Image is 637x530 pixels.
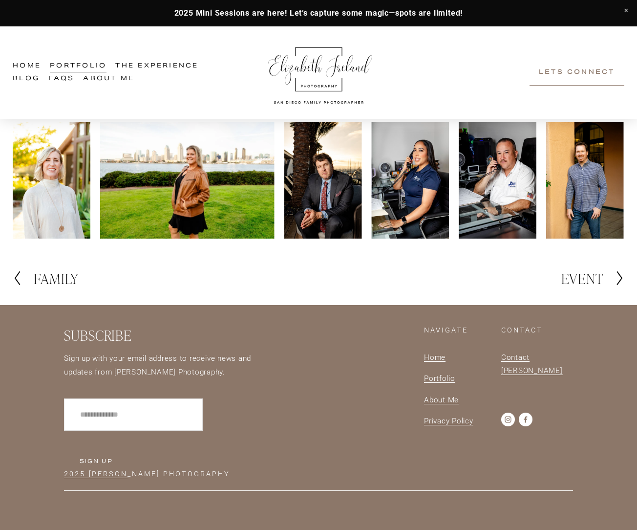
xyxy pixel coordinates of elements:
h2: EVENT [561,271,603,286]
a: Home [13,60,41,73]
a: Lets Connect [530,60,624,86]
a: Portfolio [424,372,455,385]
a: Home [424,351,446,364]
a: EVENT [561,270,624,286]
img: San Diego headshot photographer [371,122,449,239]
img: San Diego headshot photographer [284,122,362,239]
a: Contact [PERSON_NAME] [501,351,573,378]
a: FAQs [48,73,74,86]
p: Sign up with your email address to receive news and updates from [PERSON_NAME] Photography. [64,352,264,379]
button: Sign Up [64,446,128,478]
h4: NavigatE [424,326,496,335]
span: The Experience [115,61,198,72]
h4: Contact [501,326,573,335]
img: San Diego headshot photographer [459,122,536,239]
a: Blog [13,73,40,86]
a: Portfolio [50,60,106,73]
img: San Diego headshot photographer [13,122,90,239]
a: folder dropdown [115,60,198,73]
a: Facebook [519,413,532,426]
img: San Diego headshot photographer [546,122,624,239]
h2: Subscribe [64,326,264,344]
img: Elizabeth Ireland Photography San Diego Family Photographer [263,38,375,108]
span: Portfolio [424,374,455,383]
a: Instagram [501,413,515,426]
h4: 2025 [PERSON_NAME] Photography [64,470,367,479]
a: FAMILY [13,270,79,286]
img: San Diego headshot photographer [100,122,275,239]
span: Sign Up [80,456,112,467]
h2: FAMILY [34,271,79,286]
a: About Me [83,73,134,86]
a: About Me [424,394,459,407]
a: Privacy Policy [424,415,473,428]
